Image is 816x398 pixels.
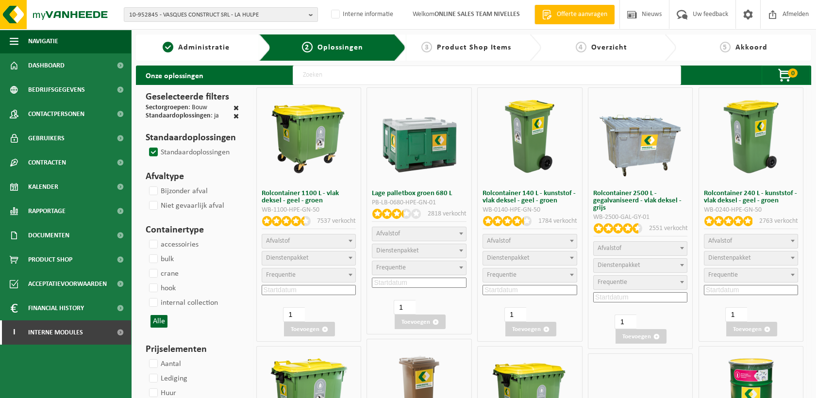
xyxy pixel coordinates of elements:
p: 2551 verkocht [649,223,687,233]
h3: Afvaltype [146,169,239,184]
a: Offerte aanvragen [534,5,615,24]
span: Documenten [28,223,69,248]
button: Toevoegen [395,315,446,329]
h3: Containertype [146,223,239,237]
span: 10-952845 - VASQUES CONSTRUCT SRL - LA HULPE [129,8,305,22]
span: Product Shop [28,248,72,272]
span: Interne modules [28,320,83,345]
span: Contactpersonen [28,102,84,126]
button: Alle [150,315,167,328]
span: Akkoord [735,44,767,51]
button: Toevoegen [726,322,777,336]
h3: Rolcontainer 2500 L - gegalvaniseerd - vlak deksel - grijs [593,190,687,212]
span: Afvalstof [598,245,621,252]
label: Bijzonder afval [147,184,208,199]
input: 1 [504,307,526,322]
span: Frequentie [376,264,406,271]
span: 0 [788,68,798,78]
span: Contracten [28,150,66,175]
input: Startdatum [483,285,577,295]
h3: Standaardoplossingen [146,131,239,145]
input: 1 [394,300,416,315]
h3: Rolcontainer 1100 L - vlak deksel - geel - groen [262,190,356,204]
img: WB-0240-HPE-GN-50 [710,95,792,178]
p: 2818 verkocht [428,209,466,219]
span: I [10,320,18,345]
span: 4 [576,42,586,52]
span: Administratie [178,44,230,51]
span: Frequentie [598,279,627,286]
span: Dashboard [28,53,65,78]
label: crane [147,266,179,281]
span: Gebruikers [28,126,65,150]
h3: Rolcontainer 240 L - kunststof - vlak deksel - geel - groen [704,190,798,204]
span: 2 [302,42,313,52]
input: 1 [283,307,305,322]
input: Startdatum [593,292,687,302]
label: Niet gevaarlijk afval [147,199,224,213]
label: accessoiries [147,237,199,252]
input: Startdatum [372,278,466,288]
span: Oplossingen [317,44,363,51]
button: 10-952845 - VASQUES CONSTRUCT SRL - LA HULPE [124,7,318,22]
h2: Onze oplossingen [136,66,213,85]
img: WB-2500-GAL-GY-01 [599,95,682,178]
span: Dienstenpakket [487,254,530,262]
span: Sectorgroepen [146,104,188,111]
span: 3 [421,42,432,52]
span: Offerte aanvragen [554,10,610,19]
div: WB-0240-HPE-GN-50 [704,207,798,214]
button: Toevoegen [505,322,556,336]
span: Bedrijfsgegevens [28,78,85,102]
span: 5 [720,42,731,52]
input: Zoeken [293,66,681,85]
a: 2Oplossingen [278,42,386,53]
span: Dienstenpakket [708,254,751,262]
p: 2763 verkocht [759,216,798,226]
a: 5Akkoord [681,42,806,53]
span: Overzicht [591,44,627,51]
span: Frequentie [266,271,296,279]
div: WB-2500-GAL-GY-01 [593,214,687,221]
span: Acceptatievoorwaarden [28,272,107,296]
div: WB-1100-HPE-GN-50 [262,207,356,214]
span: Frequentie [708,271,738,279]
button: Toevoegen [616,329,666,344]
span: Product Shop Items [437,44,511,51]
label: internal collection [147,296,218,310]
span: Rapportage [28,199,66,223]
span: Dienstenpakket [266,254,309,262]
div: : Bouw [146,104,207,113]
span: Navigatie [28,29,58,53]
img: PB-LB-0680-HPE-GN-01 [378,95,461,178]
span: Standaardoplossingen [146,112,211,119]
div: : ja [146,113,219,121]
button: 0 [762,66,810,85]
label: Lediging [147,371,187,386]
span: Afvalstof [266,237,290,245]
label: hook [147,281,176,296]
img: WB-1100-HPE-GN-50 [267,95,350,178]
input: 1 [615,315,636,329]
a: 4Overzicht [546,42,657,53]
h3: Lage palletbox groen 680 L [372,190,466,197]
label: bulk [147,252,174,266]
span: Afvalstof [376,230,400,237]
strong: ONLINE SALES TEAM NIVELLES [434,11,520,18]
span: Afvalstof [487,237,511,245]
span: Dienstenpakket [376,247,419,254]
h3: Rolcontainer 140 L - kunststof - vlak deksel - geel - groen [483,190,577,204]
label: Interne informatie [329,7,393,22]
input: Startdatum [704,285,798,295]
span: Financial History [28,296,84,320]
span: Frequentie [487,271,516,279]
span: Dienstenpakket [598,262,640,269]
p: 1784 verkocht [538,216,577,226]
span: 1 [163,42,173,52]
p: 7537 verkocht [317,216,356,226]
label: Aantal [147,357,181,371]
button: Toevoegen [284,322,335,336]
span: Kalender [28,175,58,199]
img: WB-0140-HPE-GN-50 [488,95,571,178]
label: Standaardoplossingen [147,145,230,160]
